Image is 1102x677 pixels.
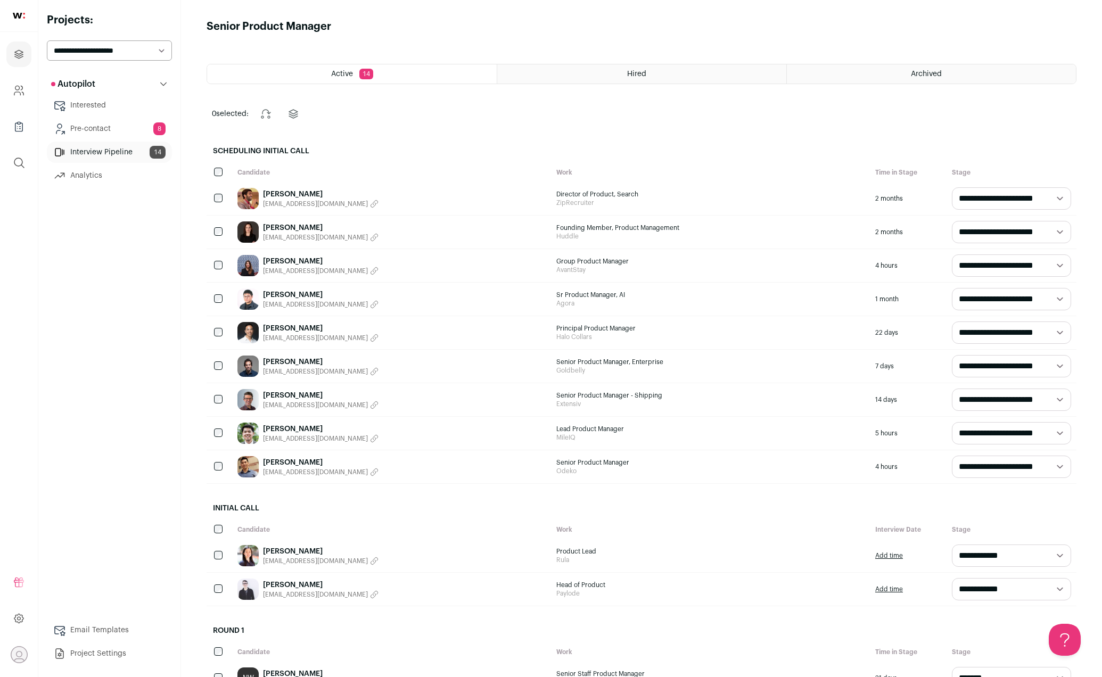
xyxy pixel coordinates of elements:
div: Candidate [232,520,551,539]
button: [EMAIL_ADDRESS][DOMAIN_NAME] [263,233,379,242]
a: [PERSON_NAME] [263,189,379,200]
span: Goldbelly [556,366,865,375]
div: 2 months [870,182,947,215]
a: Archived [787,64,1076,84]
div: 4 hours [870,249,947,282]
a: [PERSON_NAME] [263,357,379,367]
div: Candidate [232,163,551,182]
img: d8cebf34e4f024cfdb3d0fc9c8edf8ed7b398841c8bcbe1a54f0ccc9ab287e5d.jpg [237,545,259,566]
span: Odeko [556,467,865,475]
div: 22 days [870,316,947,349]
span: Group Product Manager [556,257,865,266]
p: Autopilot [51,78,95,90]
a: Company and ATS Settings [6,78,31,103]
div: Stage [947,642,1076,662]
a: Add time [875,551,903,560]
span: Product Lead [556,547,865,556]
a: Company Lists [6,114,31,139]
img: wellfound-shorthand-0d5821cbd27db2630d0214b213865d53afaa358527fdda9d0ea32b1df1b89c2c.svg [13,13,25,19]
button: [EMAIL_ADDRESS][DOMAIN_NAME] [263,557,379,565]
button: Open dropdown [11,646,28,663]
button: Autopilot [47,73,172,95]
span: [EMAIL_ADDRESS][DOMAIN_NAME] [263,267,368,275]
span: [EMAIL_ADDRESS][DOMAIN_NAME] [263,200,368,208]
button: [EMAIL_ADDRESS][DOMAIN_NAME] [263,401,379,409]
a: Interview Pipeline14 [47,142,172,163]
a: Analytics [47,165,172,186]
a: Projects [6,42,31,67]
span: ZipRecruiter [556,199,865,207]
span: Senior Product Manager - Shipping [556,391,865,400]
button: [EMAIL_ADDRESS][DOMAIN_NAME] [263,367,379,376]
button: [EMAIL_ADDRESS][DOMAIN_NAME] [263,468,379,476]
div: Interview Date [870,520,947,539]
div: Work [551,163,870,182]
h2: Round 1 [207,619,1076,642]
a: [PERSON_NAME] [263,390,379,401]
span: Extensiv [556,400,865,408]
span: [EMAIL_ADDRESS][DOMAIN_NAME] [263,367,368,376]
h1: Senior Product Manager [207,19,331,34]
span: Lead Product Manager [556,425,865,433]
div: Work [551,642,870,662]
span: [EMAIL_ADDRESS][DOMAIN_NAME] [263,468,368,476]
img: e2e7e80c20b3e268f7d78b08ca2657b93b3d58e6afc38433cb1855ddd3e529cd.jpg [237,423,259,444]
span: [EMAIL_ADDRESS][DOMAIN_NAME] [263,590,368,599]
a: [PERSON_NAME] [263,580,379,590]
div: Stage [947,520,1076,539]
img: 4bd04461b972e4e6e071de63c00bd977fdcc87e33199308e8647598750e450b7.jpg [237,255,259,276]
h2: Scheduling Initial Call [207,139,1076,163]
a: [PERSON_NAME] [263,256,379,267]
div: Candidate [232,642,551,662]
span: MileIQ [556,433,865,442]
button: [EMAIL_ADDRESS][DOMAIN_NAME] [263,434,379,443]
span: Hired [627,70,646,78]
span: Principal Product Manager [556,324,865,333]
div: 1 month [870,283,947,316]
a: [PERSON_NAME] [263,457,379,468]
span: 14 [150,146,166,159]
span: Senior Product Manager [556,458,865,467]
a: Add time [875,585,903,593]
img: 18a3d426ff526b33f88b6c254d487cc08cf127079a29523f3a0c8d2b522687ca [237,389,259,410]
iframe: Help Scout Beacon - Open [1049,624,1081,656]
img: 381ff24bf86d55b3ffac5b1fa2c3980db22cfa1c41c54905deaf4b58fd87a3e2.jpg [237,356,259,377]
span: Rula [556,556,865,564]
div: Time in Stage [870,163,947,182]
a: [PERSON_NAME] [263,290,379,300]
span: Head of Product [556,581,865,589]
span: [EMAIL_ADDRESS][DOMAIN_NAME] [263,233,368,242]
div: 14 days [870,383,947,416]
img: 5a4daf518ca626265b75adb562b33f7e3867652692cd45a7f7aae9426855e321 [237,322,259,343]
a: Pre-contact8 [47,118,172,139]
span: 0 [212,110,216,118]
div: Time in Stage [870,642,947,662]
div: Stage [947,163,1076,182]
a: Project Settings [47,643,172,664]
button: [EMAIL_ADDRESS][DOMAIN_NAME] [263,300,379,309]
a: [PERSON_NAME] [263,323,379,334]
span: [EMAIL_ADDRESS][DOMAIN_NAME] [263,334,368,342]
span: selected: [212,109,249,119]
span: Director of Product, Search [556,190,865,199]
a: [PERSON_NAME] [263,546,379,557]
img: 4c41222cf398a7958203c89aaf5f50431e4c3c636cdeb9b0923678b61e4d8198 [237,221,259,243]
img: 80490f2a29a4893bb9634b4122be9a624e28b9b41a6693d0bc3e1e942b95c841.jpg [237,456,259,477]
img: 5be91be3e4e232e1ea327bc5bc506c41762dcacfbd3857fd2b57a65714c7300f [237,188,259,209]
div: 7 days [870,350,947,383]
h2: Initial Call [207,497,1076,520]
span: Archived [911,70,942,78]
a: Hired [497,64,786,84]
a: Email Templates [47,620,172,641]
img: 055c494e74d4ee7e10b862db9a84d62cb91926df86cba5d54a68aee8ebb7af19 [237,579,259,600]
button: [EMAIL_ADDRESS][DOMAIN_NAME] [263,590,379,599]
img: ad7dbf52785b066b15d46504250639d329054dcae0751a870b6e04efb8374fb3 [237,288,259,310]
span: 8 [153,122,166,135]
span: Agora [556,299,865,308]
span: [EMAIL_ADDRESS][DOMAIN_NAME] [263,300,368,309]
button: [EMAIL_ADDRESS][DOMAIN_NAME] [263,267,379,275]
div: 5 hours [870,417,947,450]
a: [PERSON_NAME] [263,222,379,233]
div: 4 hours [870,450,947,483]
span: [EMAIL_ADDRESS][DOMAIN_NAME] [263,557,368,565]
